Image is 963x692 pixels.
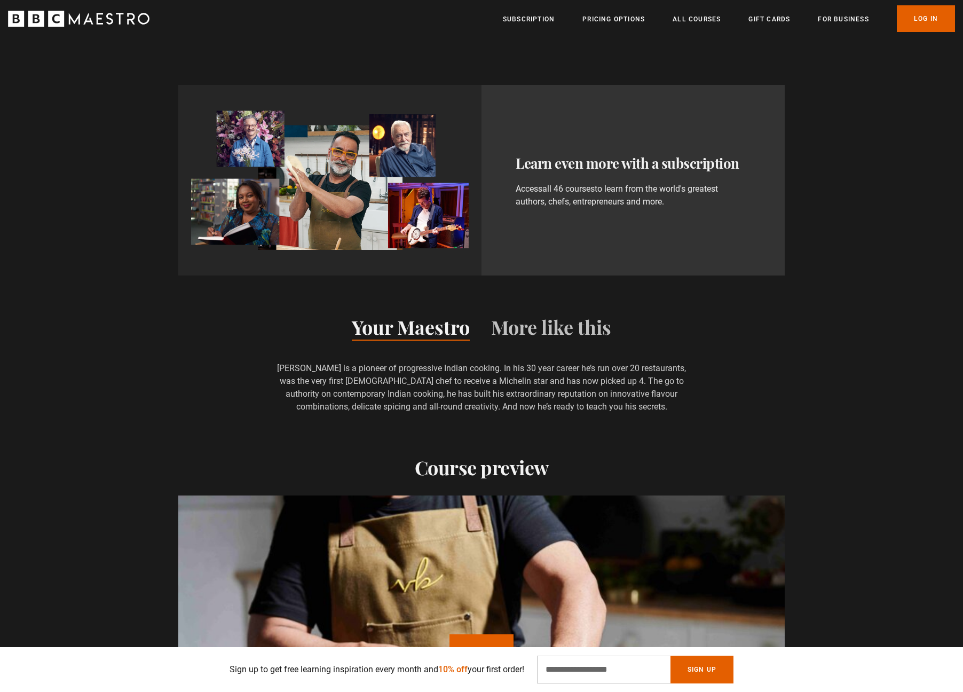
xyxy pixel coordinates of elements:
[748,14,790,25] a: Gift Cards
[582,14,645,25] a: Pricing Options
[178,456,785,478] h2: Course preview
[503,14,555,25] a: Subscription
[516,153,751,174] h3: Learn even more with a subscription
[673,14,721,25] a: All Courses
[8,11,149,27] svg: BBC Maestro
[516,183,751,208] p: Access to learn from the world's greatest authors, chefs, entrepreneurs and more.
[275,362,689,413] p: [PERSON_NAME] is a pioneer of progressive Indian cooking. In his 30 year career he’s run over 20 ...
[491,318,611,341] button: More like this
[230,663,524,676] p: Sign up to get free learning inspiration every month and your first order!
[818,14,869,25] a: For business
[670,656,733,683] button: Sign Up
[503,5,955,32] nav: Primary
[897,5,955,32] a: Log In
[352,318,470,341] button: Your Maestro
[542,184,595,194] a: all 46 courses
[438,664,468,674] span: 10% off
